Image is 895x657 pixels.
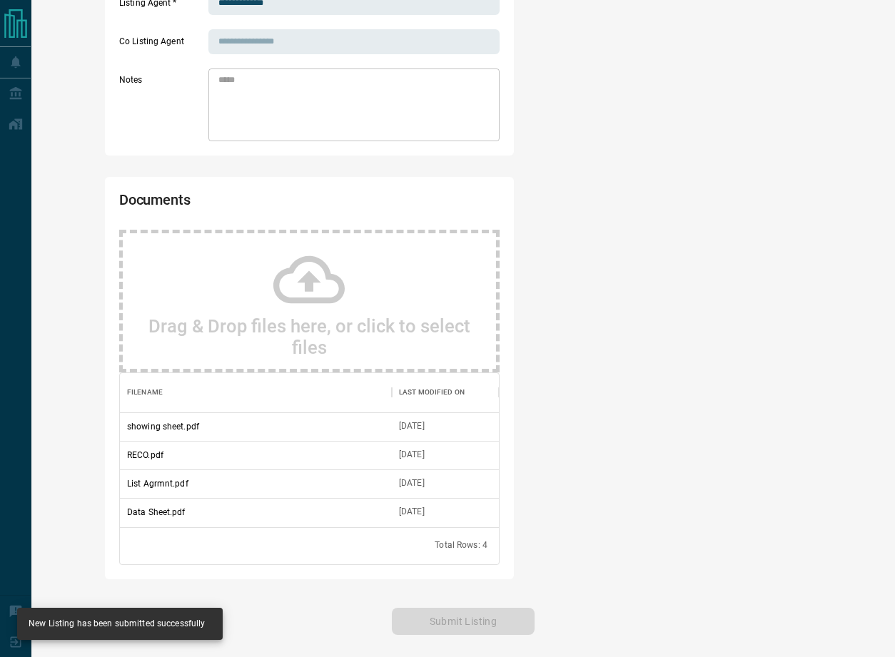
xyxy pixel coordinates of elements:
[137,315,482,358] h2: Drag & Drop files here, or click to select files
[127,506,186,519] p: Data Sheet.pdf
[119,74,205,141] label: Notes
[392,372,499,412] div: Last Modified On
[120,372,392,412] div: Filename
[29,612,206,636] div: New Listing has been submitted successfully
[127,477,188,490] p: List Agrmnt.pdf
[127,372,163,412] div: Filename
[119,230,500,372] div: Drag & Drop files here, or click to select files
[399,506,425,518] div: Sep 12, 2025
[435,539,487,551] div: Total Rows: 4
[399,449,425,461] div: Sep 12, 2025
[399,372,465,412] div: Last Modified On
[119,36,205,54] label: Co Listing Agent
[127,420,199,433] p: showing sheet.pdf
[119,191,348,215] h2: Documents
[399,477,425,489] div: Sep 12, 2025
[399,420,425,432] div: Sep 12, 2025
[127,449,163,462] p: RECO.pdf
